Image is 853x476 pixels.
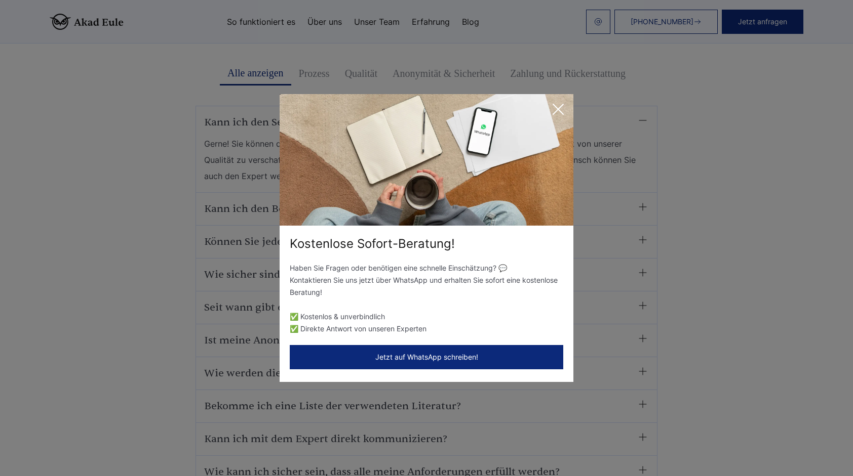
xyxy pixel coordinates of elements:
li: ✅ Direkte Antwort von unseren Experten [290,323,563,335]
p: Haben Sie Fragen oder benötigen eine schnelle Einschätzung? 💬 Kontaktieren Sie uns jetzt über Wha... [290,262,563,298]
div: Kostenlose Sofort-Beratung! [280,236,573,252]
button: Jetzt auf WhatsApp schreiben! [290,345,563,369]
img: exit [280,94,573,226]
li: ✅ Kostenlos & unverbindlich [290,311,563,323]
